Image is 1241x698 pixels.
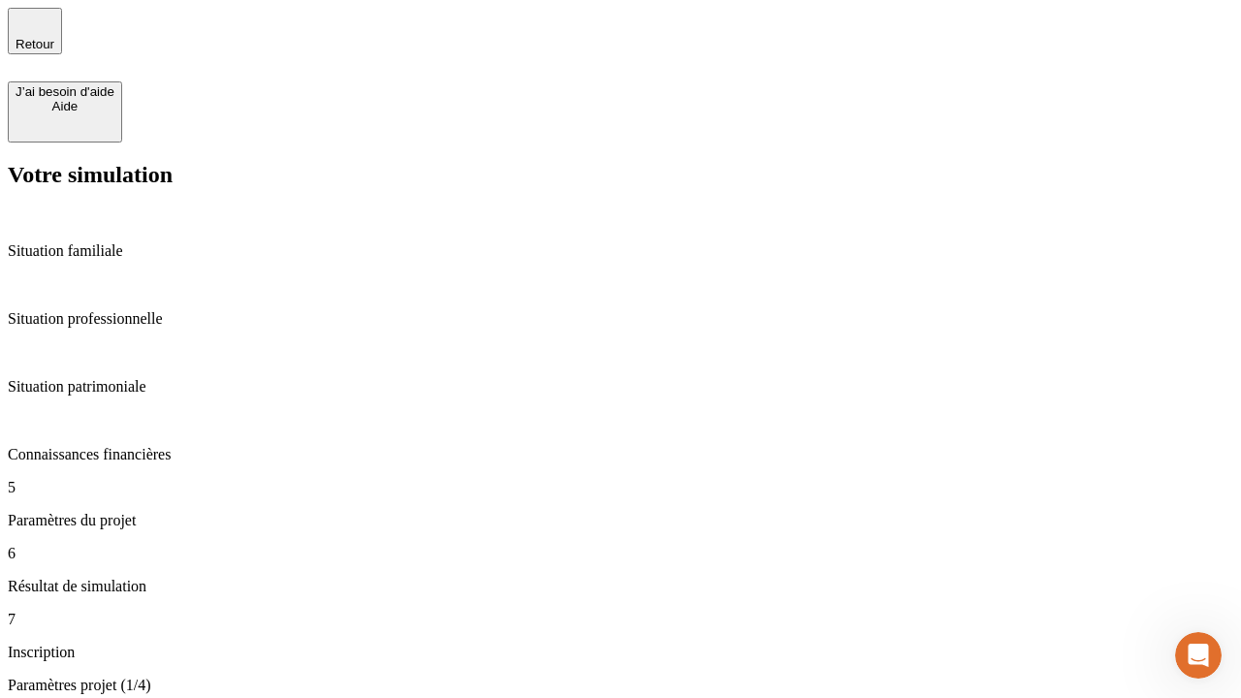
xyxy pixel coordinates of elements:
[8,81,122,143] button: J’ai besoin d'aideAide
[8,446,1233,463] p: Connaissances financières
[16,99,114,113] div: Aide
[8,479,1233,496] p: 5
[8,242,1233,260] p: Situation familiale
[8,310,1233,328] p: Situation professionnelle
[8,512,1233,529] p: Paramètres du projet
[8,162,1233,188] h2: Votre simulation
[8,644,1233,661] p: Inscription
[8,378,1233,396] p: Situation patrimoniale
[8,677,1233,694] p: Paramètres projet (1/4)
[8,8,62,54] button: Retour
[16,37,54,51] span: Retour
[8,611,1233,628] p: 7
[8,578,1233,595] p: Résultat de simulation
[16,84,114,99] div: J’ai besoin d'aide
[1175,632,1222,679] iframe: Intercom live chat
[8,545,1233,562] p: 6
